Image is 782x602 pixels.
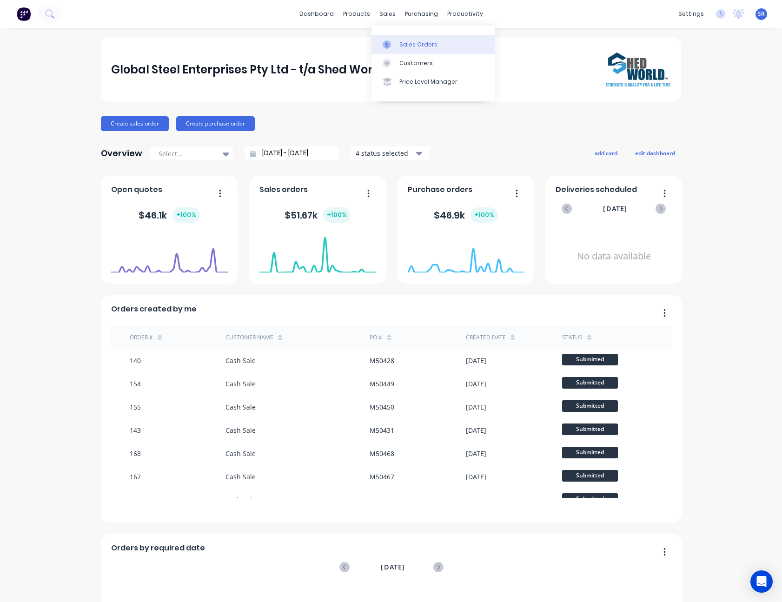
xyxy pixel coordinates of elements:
div: purchasing [400,7,443,21]
span: Submitted [562,400,618,412]
div: settings [674,7,709,21]
div: Cash Sale [225,449,256,458]
div: Cash Sale [225,379,256,389]
div: Cash Sale [225,425,256,435]
div: productivity [443,7,488,21]
div: $ 51.67k [285,207,351,223]
a: Sales Orders [371,35,495,53]
div: 172 [130,495,141,505]
div: [DATE] [466,379,486,389]
div: [DATE] [466,495,486,505]
div: [DATE] [466,402,486,412]
div: 167 [130,472,141,482]
span: Purchase orders [408,184,472,195]
span: [DATE] [603,204,627,214]
a: Customers [371,54,495,73]
img: Global Steel Enterprises Pty Ltd - t/a Shed World [606,53,671,87]
span: Submitted [562,377,618,389]
div: products [338,7,375,21]
div: 168 [130,449,141,458]
div: [DATE] [466,425,486,435]
div: No data available [556,226,672,287]
span: Orders created by me [111,304,197,315]
div: Customers [399,59,433,67]
div: sales [375,7,400,21]
div: 4 status selected [356,148,414,158]
div: + 100 % [471,207,498,223]
button: Create sales order [101,116,169,131]
span: Submitted [562,354,618,365]
div: PO # [370,333,382,342]
div: M50431 [370,425,394,435]
div: status [562,333,583,342]
div: M50428 [370,356,394,365]
div: M50468 [370,449,394,458]
span: Submitted [562,493,618,505]
div: 154 [130,379,141,389]
a: Price Level Manager [371,73,495,91]
div: Cash Sale [225,495,256,505]
span: Open quotes [111,184,162,195]
span: [DATE] [381,562,405,572]
span: Deliveries scheduled [556,184,637,195]
span: Submitted [562,447,618,458]
div: 140 [130,356,141,365]
div: Global Steel Enterprises Pty Ltd - t/a Shed World [111,60,384,79]
div: M50467 [370,472,394,482]
div: [DATE] [466,356,486,365]
span: Submitted [562,423,618,435]
div: Sales Orders [399,40,437,49]
button: add card [589,147,623,159]
div: Customer Name [225,333,273,342]
div: Cash Sale [225,472,256,482]
a: dashboard [295,7,338,21]
div: [DATE] [466,449,486,458]
div: Cash Sale [225,402,256,412]
div: $ 46.9k [434,207,498,223]
button: Create purchase order [176,116,255,131]
div: [DATE] [466,472,486,482]
span: Submitted [562,470,618,482]
div: M50450 [370,402,394,412]
span: Sales orders [259,184,308,195]
button: 4 status selected [351,146,430,160]
div: Price Level Manager [399,78,457,86]
div: Created date [466,333,506,342]
div: M50477 [370,495,394,505]
div: + 100 % [323,207,351,223]
span: SR [758,10,765,18]
div: Order # [130,333,153,342]
div: M50449 [370,379,394,389]
div: 155 [130,402,141,412]
img: Factory [17,7,31,21]
span: Orders by required date [111,542,205,554]
div: 143 [130,425,141,435]
div: + 100 % [172,207,200,223]
div: Overview [101,144,142,163]
div: Open Intercom Messenger [750,570,773,593]
div: Cash Sale [225,356,256,365]
button: edit dashboard [629,147,681,159]
div: $ 46.1k [139,207,200,223]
